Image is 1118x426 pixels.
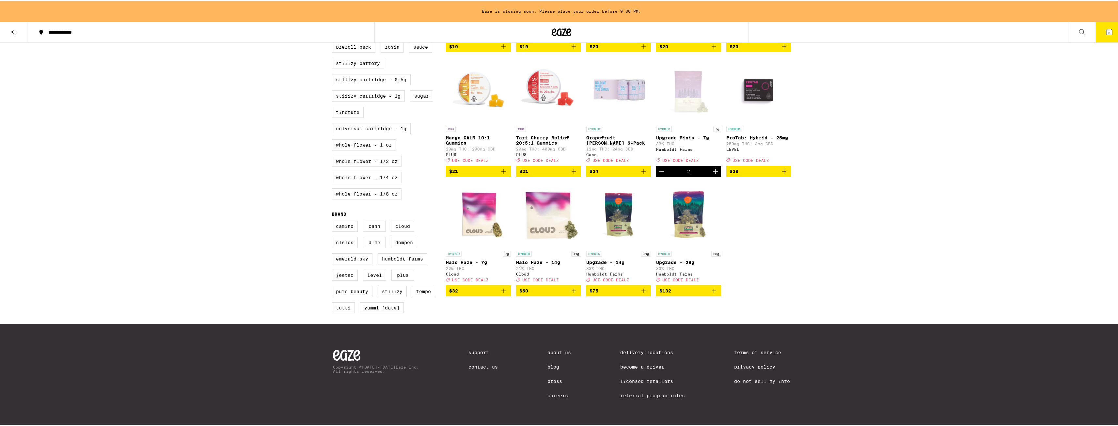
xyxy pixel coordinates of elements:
label: DIME [363,236,386,247]
span: $75 [590,287,598,292]
button: Add to bag [516,40,581,51]
a: Licensed Retailers [620,378,685,383]
a: Support [468,349,498,354]
img: Humboldt Farms - Upgrade - 14g [586,181,651,246]
label: STIIIZY [378,285,407,296]
p: 33% THC [656,265,721,270]
label: Camino [332,220,358,231]
label: Pure Beauty [332,285,372,296]
label: Yummi [DATE] [360,301,404,312]
label: STIIIZY Battery [332,57,384,68]
p: 28g [711,250,721,256]
label: Cann [363,220,386,231]
p: HYBRID [586,250,602,256]
button: Add to bag [586,40,651,51]
p: 7g [713,125,721,131]
span: $24 [590,168,598,173]
a: Open page for Mango CALM 10:1 Gummies from PLUS [446,56,511,165]
span: $21 [449,168,458,173]
span: $20 [730,43,738,48]
span: $20 [590,43,598,48]
a: Open page for Upgrade Minis - 7g from Humboldt Farms [656,56,721,165]
span: Hi. Need any help? [4,5,47,10]
a: Open page for Halo Haze - 14g from Cloud [516,181,581,284]
a: About Us [547,349,571,354]
img: Cloud - Halo Haze - 7g [446,181,511,246]
a: Delivery Locations [620,349,685,354]
p: ProTab: Hybrid - 25mg [726,134,791,139]
label: Tutti [332,301,355,312]
div: Humboldt Farms [656,146,721,150]
label: Jeeter [332,269,358,280]
label: Dompen [391,236,417,247]
button: Add to bag [656,40,721,51]
img: Cloud - Halo Haze - 14g [516,181,581,246]
p: Upgrade - 14g [586,259,651,264]
label: Whole Flower - 1 oz [332,138,396,150]
label: Preroll Pack [332,40,375,52]
span: USE CODE DEALZ [452,157,489,162]
button: Add to bag [516,165,581,176]
a: Referral Program Rules [620,392,685,397]
label: PLUS [391,269,414,280]
p: 14g [641,250,651,256]
button: Add to bag [586,165,651,176]
div: PLUS [446,151,511,156]
p: 250mg THC: 3mg CBD [726,141,791,145]
label: STIIIZY Cartridge - 0.5g [332,73,411,84]
div: Humboldt Farms [586,271,651,275]
p: Tart Cherry Relief 20:5:1 Gummies [516,134,581,145]
label: Humboldt Farms [378,252,427,263]
p: Upgrade Minis - 7g [656,134,721,139]
p: Copyright © [DATE]-[DATE] Eaze Inc. All rights reserved. [333,364,419,372]
label: Whole Flower - 1/2 oz [332,155,402,166]
a: Become a Driver [620,363,685,369]
a: Contact Us [468,363,498,369]
label: Whole Flower - 1/8 oz [332,187,402,198]
p: Halo Haze - 14g [516,259,581,264]
a: Privacy Policy [734,363,790,369]
a: Blog [547,363,571,369]
p: 21% THC [516,265,581,270]
p: HYBRID [656,125,672,131]
p: Upgrade - 28g [656,259,721,264]
label: Sauce [409,40,432,52]
p: HYBRID [656,250,672,256]
a: Open page for Halo Haze - 7g from Cloud [446,181,511,284]
span: USE CODE DEALZ [522,157,559,162]
label: Whole Flower - 1/4 oz [332,171,402,182]
span: USE CODE DEALZ [662,157,699,162]
button: Add to bag [446,165,511,176]
p: Grapefruit [PERSON_NAME] 6-Pack [586,134,651,145]
span: USE CODE DEALZ [592,277,629,281]
label: Emerald Sky [332,252,372,263]
img: Cann - Grapefruit Rosemary 6-Pack [586,56,651,122]
p: HYBRID [446,250,462,256]
span: $29 [730,168,738,173]
span: USE CODE DEALZ [452,277,489,281]
button: Add to bag [656,284,721,295]
label: Sugar [410,89,433,101]
span: USE CODE DEALZ [662,277,699,281]
span: $132 [659,287,671,292]
span: $19 [449,43,458,48]
a: Do Not Sell My Info [734,378,790,383]
span: USE CODE DEALZ [522,277,559,281]
p: 33% THC [586,265,651,270]
button: Add to bag [726,40,791,51]
span: $32 [449,287,458,292]
p: HYBRID [726,125,742,131]
label: Tempo [412,285,435,296]
p: Mango CALM 10:1 Gummies [446,134,511,145]
a: Open page for ProTab: Hybrid - 25mg from LEVEL [726,56,791,165]
label: Cloud [391,220,414,231]
a: Open page for Tart Cherry Relief 20:5:1 Gummies from PLUS [516,56,581,165]
p: 33% THC [656,141,721,145]
label: Rosin [381,40,404,52]
span: 2 [1108,30,1110,34]
a: Press [547,378,571,383]
p: 12mg THC: 24mg CBD [586,146,651,150]
span: USE CODE DEALZ [592,157,629,162]
button: Decrement [656,165,667,176]
div: Humboldt Farms [656,271,721,275]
